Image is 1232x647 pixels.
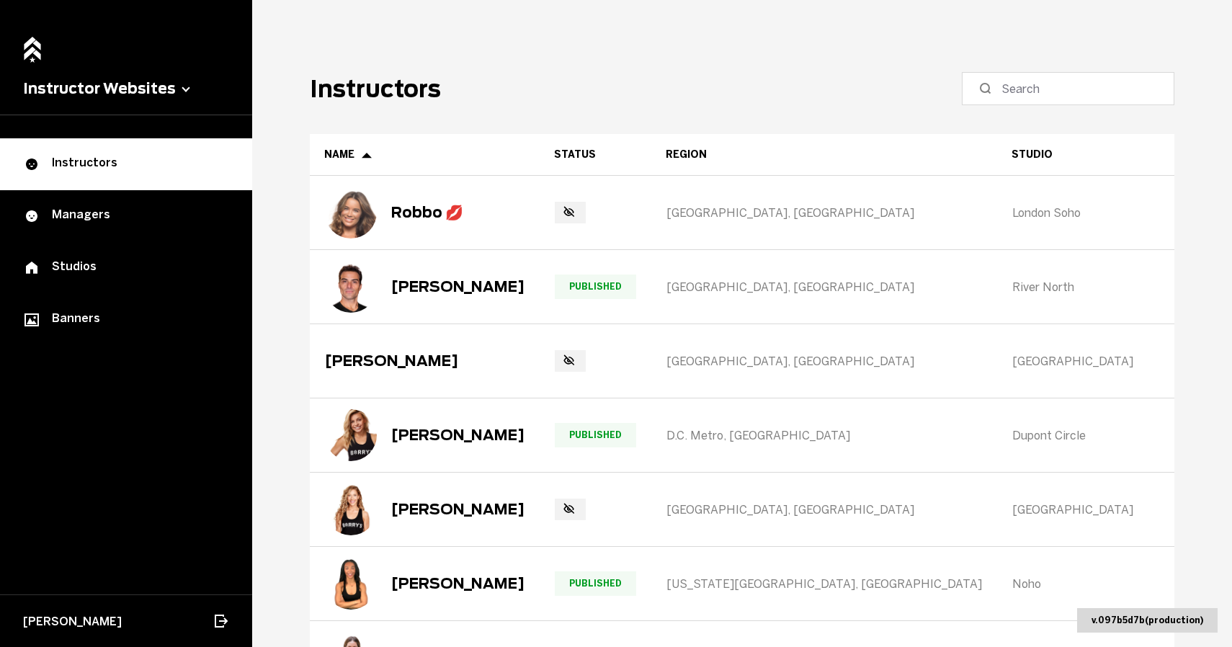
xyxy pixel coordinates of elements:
[310,134,540,176] th: Toggle SortBy
[391,204,463,221] div: Robbo 💋
[997,134,1164,176] th: Studio
[1012,280,1074,294] span: River North
[391,278,525,295] div: [PERSON_NAME]
[1012,206,1081,220] span: London Soho
[23,156,229,173] div: Instructors
[1012,354,1133,368] span: [GEOGRAPHIC_DATA]
[19,29,45,60] a: Home
[555,423,636,447] span: Published
[325,558,377,610] img: Aminah Ali
[391,427,525,444] div: [PERSON_NAME]
[666,280,914,294] span: [GEOGRAPHIC_DATA], [GEOGRAPHIC_DATA]
[1012,503,1133,517] span: [GEOGRAPHIC_DATA]
[205,605,236,637] button: Log out
[325,352,458,370] div: [PERSON_NAME]
[23,259,229,277] div: Studios
[666,429,850,442] span: D.C. Metro, [GEOGRAPHIC_DATA]
[666,206,914,220] span: [GEOGRAPHIC_DATA], [GEOGRAPHIC_DATA]
[325,261,377,313] img: Derrick Agnoletti
[666,354,914,368] span: [GEOGRAPHIC_DATA], [GEOGRAPHIC_DATA]
[651,134,997,176] th: Region
[23,208,229,225] div: Managers
[23,615,122,628] span: [PERSON_NAME]
[391,575,525,592] div: [PERSON_NAME]
[23,311,229,329] div: Banners
[1012,577,1041,591] span: Noho
[310,75,441,103] h1: Instructors
[23,80,229,97] button: Instructor Websites
[325,187,377,238] img: Robbo 💋
[540,134,651,176] th: Toggle SortBy
[555,571,636,596] span: Published
[666,503,914,517] span: [GEOGRAPHIC_DATA], [GEOGRAPHIC_DATA]
[1077,608,1218,633] div: v. 097b5d7b ( production )
[555,275,636,299] span: Published
[1001,80,1145,97] input: Search
[666,577,982,591] span: [US_STATE][GEOGRAPHIC_DATA], [GEOGRAPHIC_DATA]
[1012,429,1086,442] span: Dupont Circle
[391,501,525,518] div: [PERSON_NAME]
[325,483,377,535] img: Pam Aldridge
[324,148,525,161] div: Name
[325,409,377,461] img: Christa Aiken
